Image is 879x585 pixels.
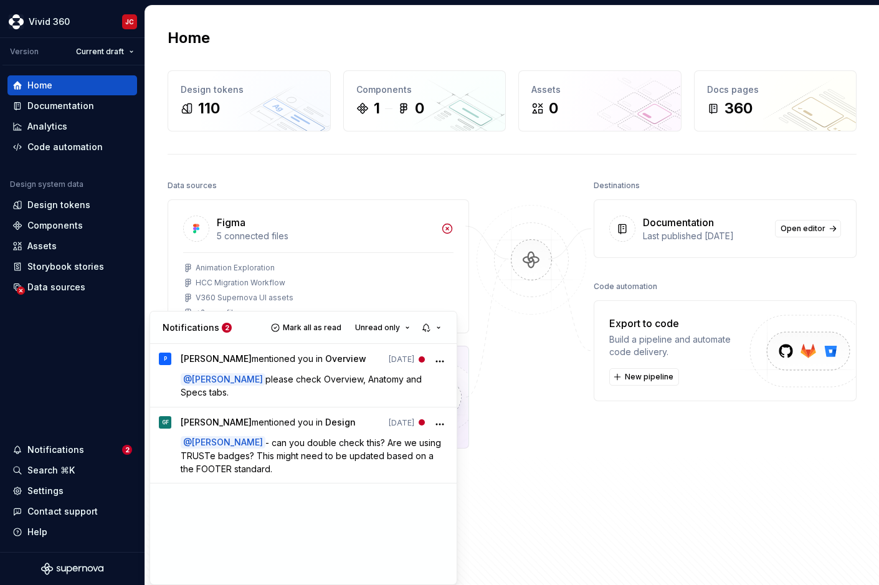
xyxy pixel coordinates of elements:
span: 2 [222,323,232,333]
button: More [431,353,448,369]
span: @ [181,436,265,449]
div: GF [162,416,169,429]
button: Unread only [349,319,416,336]
span: @ [181,373,265,386]
span: [PERSON_NAME] [181,417,252,427]
span: [PERSON_NAME] [181,353,252,364]
span: Design [325,417,356,427]
span: - can you double check this? Are we using TRUSTe badges? This might need to be updated based on a... [181,437,444,474]
span: [PERSON_NAME] [192,437,263,448]
p: Notifications [163,321,219,334]
button: Mark all as read [267,319,347,336]
button: More [431,416,448,433]
span: mentioned you in [181,416,356,433]
span: [PERSON_NAME] [192,374,263,384]
time: 6/14/2024, 7:56 AM [389,417,414,429]
span: Overview [325,353,366,364]
span: Unread only [355,323,400,333]
span: Mark all as read [283,323,341,333]
span: please check Overview, Anatomy and Specs tabs. [181,374,424,397]
span: mentioned you in [181,353,366,369]
time: 3/4/2025, 9:39 AM [389,353,414,366]
div: P [164,353,167,365]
